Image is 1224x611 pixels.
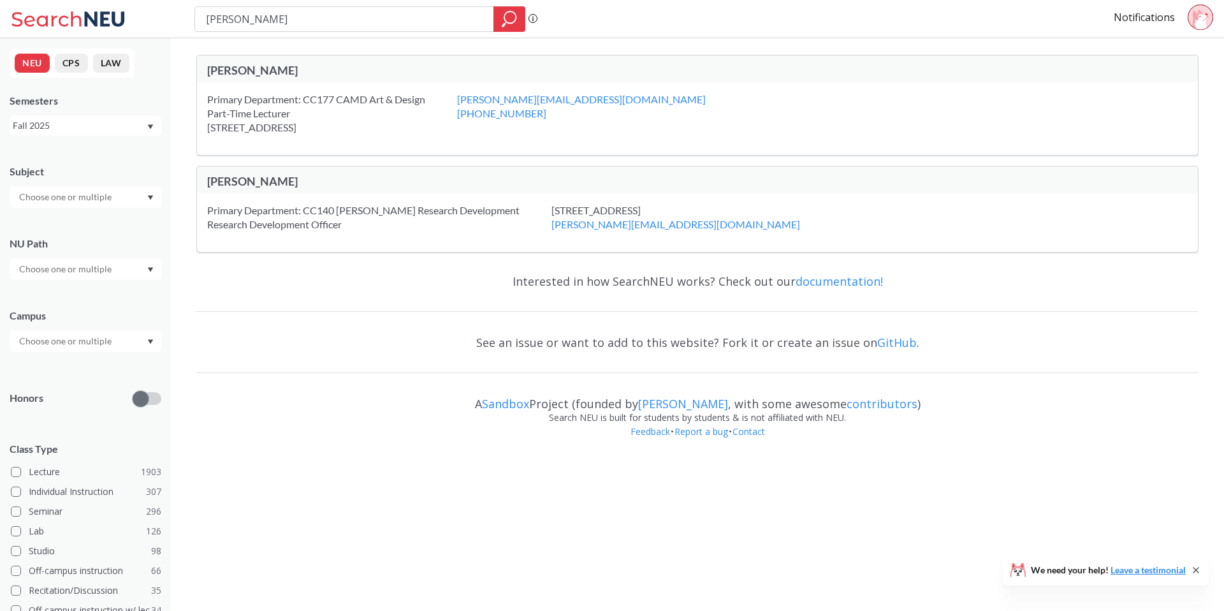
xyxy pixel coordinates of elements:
div: [PERSON_NAME] [207,63,697,77]
label: Individual Instruction [11,483,161,500]
a: Leave a testimonial [1111,564,1186,575]
button: NEU [15,54,50,73]
svg: Dropdown arrow [147,124,154,129]
a: Report a bug [674,425,729,438]
div: Subject [10,165,161,179]
a: Notifications [1114,10,1175,24]
input: Choose one or multiple [13,189,120,205]
a: Feedback [630,425,671,438]
span: 126 [146,524,161,538]
div: Fall 2025Dropdown arrow [10,115,161,136]
div: Primary Department: CC177 CAMD Art & Design Part-Time Lecturer [STREET_ADDRESS] [207,92,457,135]
label: Seminar [11,503,161,520]
p: Honors [10,391,43,406]
input: Choose one or multiple [13,261,120,277]
div: Semesters [10,94,161,108]
label: Lecture [11,464,161,480]
div: Search NEU is built for students by students & is not affiliated with NEU. [196,411,1198,425]
div: magnifying glass [493,6,525,32]
div: Fall 2025 [13,119,146,133]
a: contributors [847,396,917,411]
div: [STREET_ADDRESS] [551,203,832,232]
a: Contact [732,425,766,438]
input: Class, professor, course number, "phrase" [205,8,484,30]
span: 296 [146,504,161,519]
div: Dropdown arrow [10,186,161,208]
button: LAW [93,54,129,73]
span: 1903 [141,465,161,479]
div: Dropdown arrow [10,330,161,352]
div: NU Path [10,237,161,251]
span: 66 [151,564,161,578]
div: Campus [10,309,161,323]
span: 35 [151,584,161,598]
label: Lab [11,523,161,540]
a: [PERSON_NAME] [638,396,728,411]
div: A Project (founded by , with some awesome ) [196,385,1198,411]
span: Class Type [10,442,161,456]
svg: Dropdown arrow [147,195,154,200]
a: [PHONE_NUMBER] [457,107,546,119]
svg: Dropdown arrow [147,339,154,344]
div: [PERSON_NAME] [207,174,697,188]
label: Off-campus instruction [11,563,161,579]
div: Dropdown arrow [10,258,161,280]
label: Studio [11,543,161,559]
a: GitHub [877,335,917,350]
div: See an issue or want to add to this website? Fork it or create an issue on . [196,324,1198,361]
svg: magnifying glass [502,10,517,28]
svg: Dropdown arrow [147,267,154,272]
div: • • [196,425,1198,458]
a: documentation! [796,274,883,289]
span: We need your help! [1031,566,1186,575]
span: 307 [146,485,161,499]
a: [PERSON_NAME][EMAIL_ADDRESS][DOMAIN_NAME] [551,218,800,230]
a: Sandbox [482,396,529,411]
label: Recitation/Discussion [11,582,161,599]
div: Primary Department: CC140 [PERSON_NAME] Research Development Research Development Officer [207,203,551,232]
div: Interested in how SearchNEU works? Check out our [196,263,1198,300]
button: CPS [55,54,88,73]
a: [PERSON_NAME][EMAIL_ADDRESS][DOMAIN_NAME] [457,93,706,105]
span: 98 [151,544,161,558]
input: Choose one or multiple [13,334,120,349]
